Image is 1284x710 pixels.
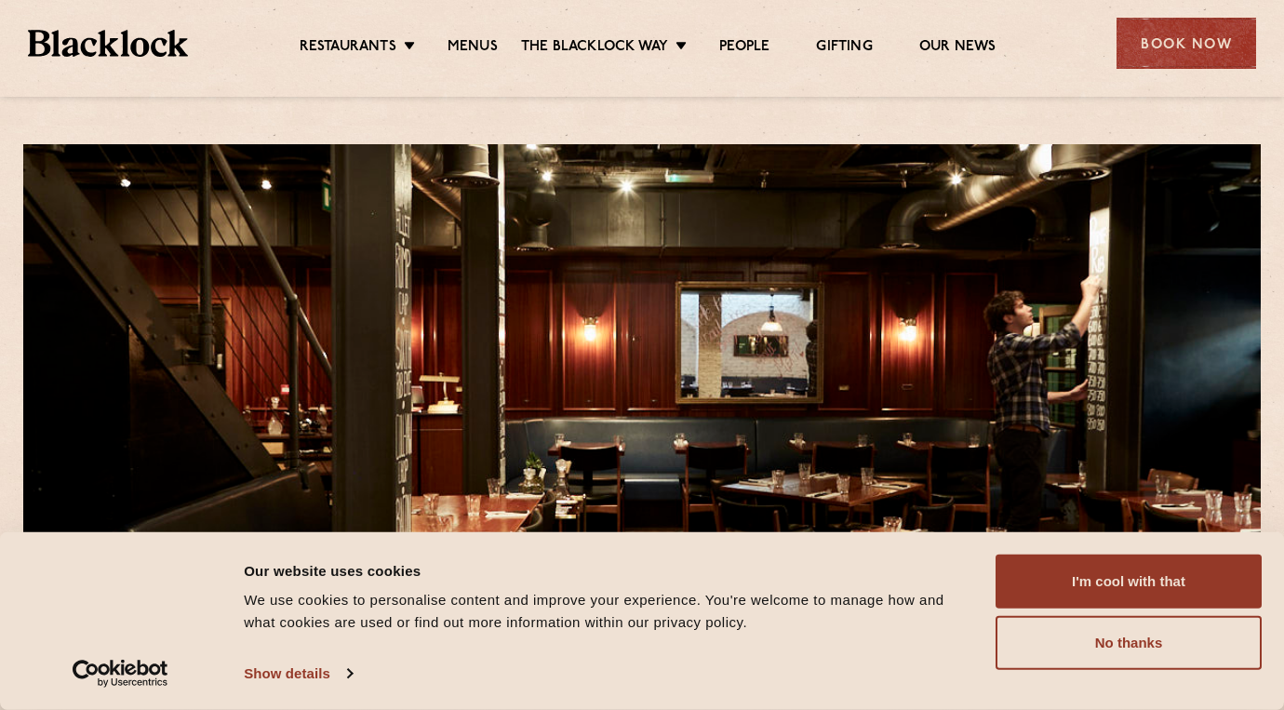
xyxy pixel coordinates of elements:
a: People [719,38,769,59]
div: Our website uses cookies [244,559,974,582]
a: Our News [919,38,996,59]
div: We use cookies to personalise content and improve your experience. You're welcome to manage how a... [244,589,974,634]
a: Gifting [816,38,872,59]
a: Restaurants [300,38,396,59]
a: Menus [448,38,498,59]
a: The Blacklock Way [521,38,668,59]
img: BL_Textured_Logo-footer-cropped.svg [28,30,188,57]
div: Book Now [1117,18,1256,69]
a: Usercentrics Cookiebot - opens in a new window [39,660,202,688]
button: I'm cool with that [996,555,1262,609]
a: Show details [244,660,352,688]
button: No thanks [996,616,1262,670]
